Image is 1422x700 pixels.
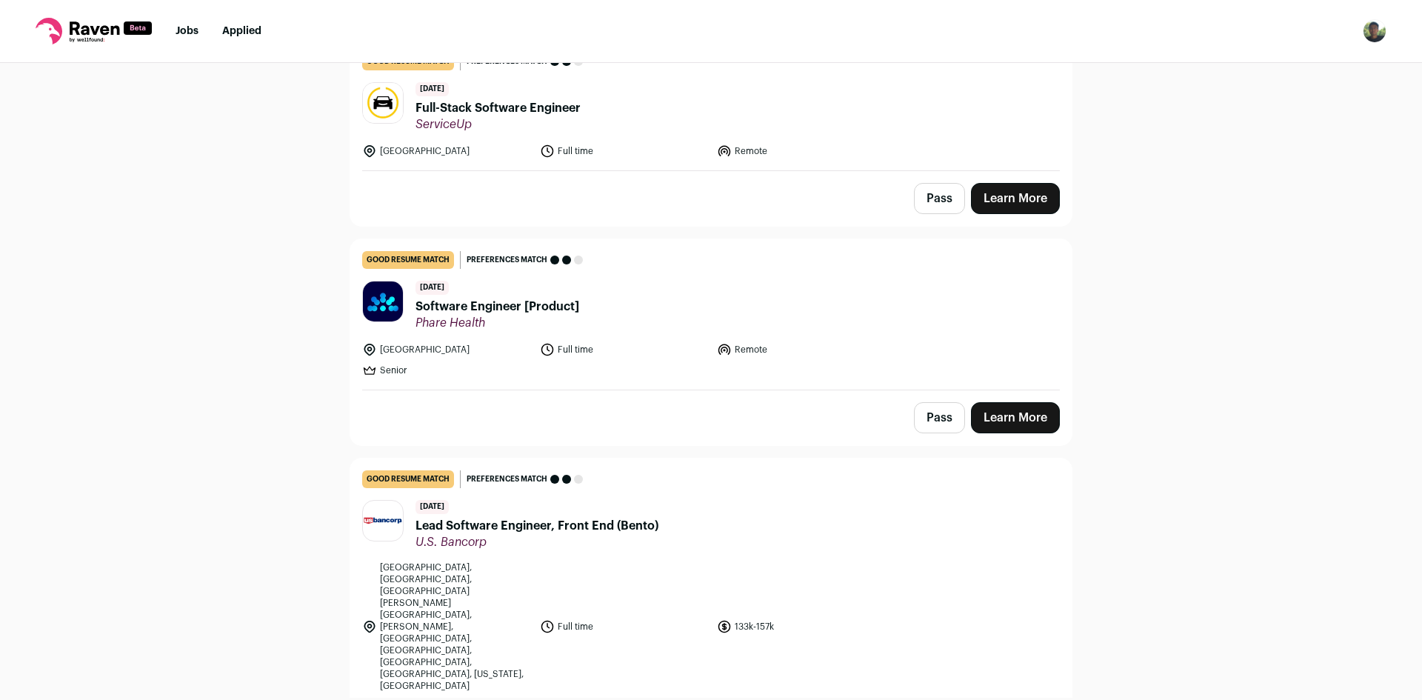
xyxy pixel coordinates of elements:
li: Remote [717,342,886,357]
span: [DATE] [415,281,449,295]
img: 4da27f6bb3d25d9142c65068c8eb28e95959f27311358047b9ffb1d829d2b5f0.png [363,517,403,525]
li: Full time [540,342,709,357]
a: Learn More [971,402,1060,433]
span: [DATE] [415,82,449,96]
img: 10216056-medium_jpg [1363,19,1386,43]
span: U.S. Bancorp [415,535,658,550]
div: good resume match [362,470,454,488]
button: Open dropdown [1363,19,1386,43]
span: ServiceUp [415,117,581,132]
li: Remote [717,144,886,159]
a: Jobs [176,26,198,36]
img: da23562e732ffb719800495363e96033526474679c5d359611d6160881a62f7c.jpg [363,83,403,123]
span: Software Engineer [Product] [415,298,579,316]
a: Learn More [971,183,1060,214]
img: dc4c11a0915a42a3e750090c12167621cd32fa08a607cb05346726c7b8dea9a2.jpg [363,281,403,321]
li: [GEOGRAPHIC_DATA], [GEOGRAPHIC_DATA], [GEOGRAPHIC_DATA][PERSON_NAME][GEOGRAPHIC_DATA], [PERSON_NA... [362,561,531,692]
span: [DATE] [415,500,449,514]
span: Lead Software Engineer, Front End (Bento) [415,517,658,535]
button: Pass [914,183,965,214]
li: Full time [540,561,709,692]
button: Pass [914,402,965,433]
li: Senior [362,363,531,378]
a: good resume match Preferences match [DATE] Software Engineer [Product] Phare Health [GEOGRAPHIC_D... [350,239,1072,390]
li: Full time [540,144,709,159]
span: Full-Stack Software Engineer [415,99,581,117]
a: Applied [222,26,261,36]
span: Phare Health [415,316,579,330]
a: good resume match Preferences match [DATE] Full-Stack Software Engineer ServiceUp [GEOGRAPHIC_DAT... [350,41,1072,170]
span: Preferences match [467,253,547,267]
li: 133k-157k [717,561,886,692]
li: [GEOGRAPHIC_DATA] [362,342,531,357]
div: good resume match [362,251,454,269]
span: Preferences match [467,472,547,487]
li: [GEOGRAPHIC_DATA] [362,144,531,159]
